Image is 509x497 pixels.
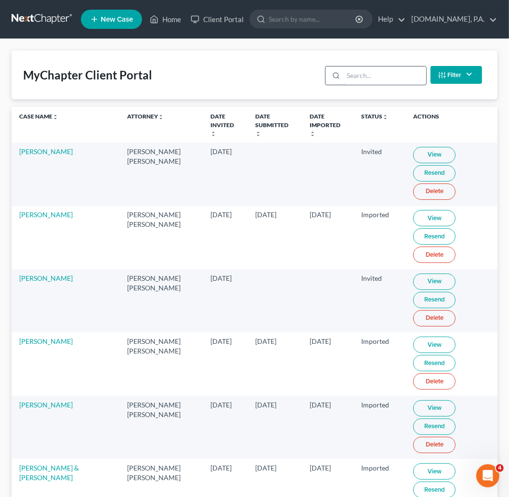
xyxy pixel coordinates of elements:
i: unfold_more [52,114,58,120]
input: Search... [343,66,426,85]
a: Delete [413,437,456,453]
a: [PERSON_NAME] & [PERSON_NAME] [19,464,79,482]
a: Client Portal [186,11,248,28]
td: [PERSON_NAME] [PERSON_NAME] [119,332,203,395]
a: [PERSON_NAME] [19,147,73,156]
span: [DATE] [255,337,276,345]
a: Delete [413,183,456,200]
a: Help [373,11,405,28]
a: Resend [413,165,456,182]
td: [PERSON_NAME] [PERSON_NAME] [119,143,203,206]
a: Date Importedunfold_more [310,113,340,136]
span: [DATE] [255,401,276,409]
span: [DATE] [310,401,331,409]
span: [DATE] [255,210,276,219]
div: MyChapter Client Portal [23,67,152,83]
a: Delete [413,373,456,390]
td: [PERSON_NAME] [PERSON_NAME] [119,396,203,459]
span: [DATE] [210,401,232,409]
i: unfold_more [255,131,261,137]
a: View [413,274,456,290]
span: [DATE] [210,210,232,219]
i: unfold_more [383,114,389,120]
a: Date Submittedunfold_more [255,113,288,136]
a: Statusunfold_more [362,113,389,120]
a: View [413,463,456,480]
a: Resend [413,355,456,371]
span: [DATE] [255,464,276,472]
span: New Case [101,16,133,23]
a: [DOMAIN_NAME], P.A. [406,11,497,28]
input: Search by name... [269,10,357,28]
span: [DATE] [210,337,232,345]
a: View [413,337,456,353]
a: Resend [413,228,456,245]
a: Home [145,11,186,28]
span: [DATE] [310,337,331,345]
i: unfold_more [310,131,315,137]
td: Imported [354,396,406,459]
a: [PERSON_NAME] [19,274,73,282]
a: [PERSON_NAME] [19,337,73,345]
i: unfold_more [158,114,164,120]
a: Resend [413,292,456,308]
a: Resend [413,419,456,435]
span: [DATE] [210,274,232,282]
a: Delete [413,247,456,263]
a: View [413,210,456,226]
span: 4 [496,464,504,472]
a: View [413,400,456,417]
span: [DATE] [210,147,232,156]
td: [PERSON_NAME] [PERSON_NAME] [119,206,203,269]
iframe: Intercom live chat [476,464,499,487]
td: Imported [354,206,406,269]
a: Attorneyunfold_more [127,113,164,120]
i: unfold_more [210,131,216,137]
span: [DATE] [310,210,331,219]
td: [PERSON_NAME] [PERSON_NAME] [119,269,203,332]
a: Case Nameunfold_more [19,113,58,120]
th: Actions [405,107,497,143]
button: Filter [431,66,482,84]
td: Imported [354,332,406,395]
a: Date Invitedunfold_more [210,113,234,136]
a: Delete [413,310,456,327]
td: Invited [354,269,406,332]
a: [PERSON_NAME] [19,401,73,409]
td: Invited [354,143,406,206]
a: [PERSON_NAME] [19,210,73,219]
span: [DATE] [210,464,232,472]
a: View [413,147,456,163]
span: [DATE] [310,464,331,472]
